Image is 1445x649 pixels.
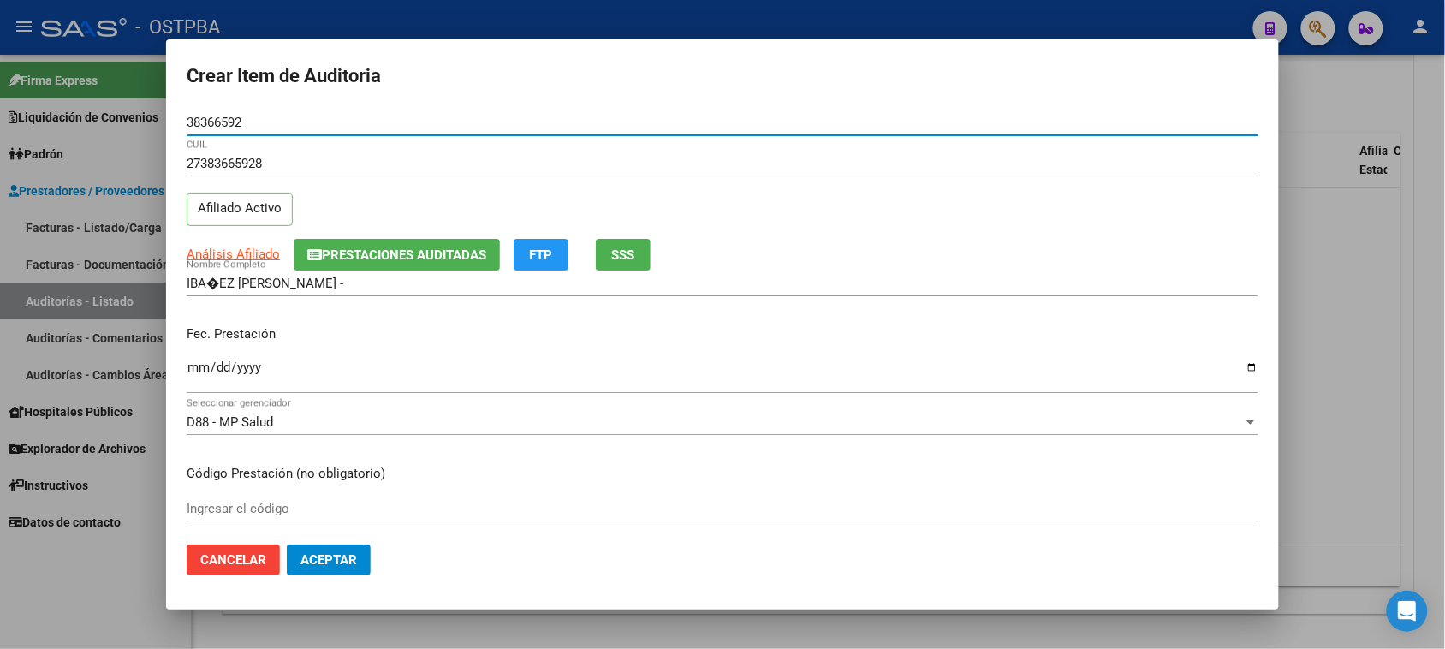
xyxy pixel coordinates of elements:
[187,247,280,262] span: Análisis Afiliado
[1387,591,1428,632] div: Open Intercom Messenger
[187,464,1258,484] p: Código Prestación (no obligatorio)
[187,545,280,575] button: Cancelar
[514,239,568,271] button: FTP
[294,239,500,271] button: Prestaciones Auditadas
[322,247,486,263] span: Prestaciones Auditadas
[530,247,553,263] span: FTP
[300,552,357,568] span: Aceptar
[187,60,1258,92] h2: Crear Item de Auditoria
[287,545,371,575] button: Aceptar
[596,239,651,271] button: SSS
[187,414,273,430] span: D88 - MP Salud
[187,324,1258,344] p: Fec. Prestación
[612,247,635,263] span: SSS
[200,552,266,568] span: Cancelar
[187,193,293,226] p: Afiliado Activo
